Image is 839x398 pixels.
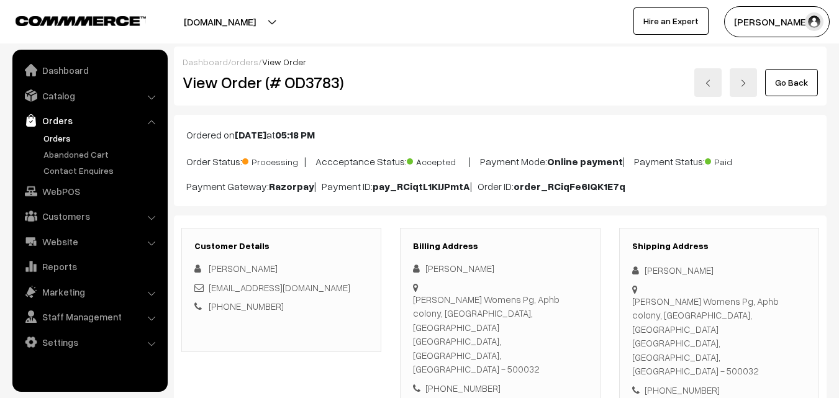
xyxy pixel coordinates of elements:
a: [EMAIL_ADDRESS][DOMAIN_NAME] [209,282,350,293]
h3: Billing Address [413,241,587,251]
b: pay_RCiqtL1KIJPmtA [373,180,470,192]
a: Marketing [16,281,163,303]
b: [DATE] [235,129,266,141]
p: Ordered on at [186,127,814,142]
p: Order Status: | Accceptance Status: | Payment Mode: | Payment Status: [186,152,814,169]
h2: View Order (# OD3783) [183,73,382,92]
span: Paid [705,152,767,168]
a: orders [231,57,258,67]
div: [PERSON_NAME] [632,263,806,278]
a: Orders [40,132,163,145]
a: WebPOS [16,180,163,202]
a: Customers [16,205,163,227]
div: [PHONE_NUMBER] [413,381,587,396]
div: [PERSON_NAME] Womens Pg, Aphb colony, [GEOGRAPHIC_DATA], [GEOGRAPHIC_DATA] [GEOGRAPHIC_DATA], [GE... [632,294,806,378]
button: [PERSON_NAME] [724,6,830,37]
h3: Customer Details [194,241,368,251]
a: Staff Management [16,305,163,328]
b: 05:18 PM [275,129,315,141]
b: Razorpay [269,180,314,192]
span: [PERSON_NAME] [209,263,278,274]
button: [DOMAIN_NAME] [140,6,299,37]
a: Website [16,230,163,253]
span: View Order [262,57,306,67]
a: Hire an Expert [633,7,709,35]
b: Online payment [547,155,623,168]
span: Accepted [407,152,469,168]
div: [PHONE_NUMBER] [632,383,806,397]
div: [PERSON_NAME] [413,261,587,276]
a: Contact Enquires [40,164,163,177]
a: Settings [16,331,163,353]
img: user [805,12,823,31]
div: / / [183,55,818,68]
a: Reports [16,255,163,278]
img: left-arrow.png [704,79,712,87]
span: Processing [242,152,304,168]
h3: Shipping Address [632,241,806,251]
img: right-arrow.png [740,79,747,87]
b: order_RCiqFe6IQK1E7q [514,180,625,192]
a: Abandoned Cart [40,148,163,161]
a: Go Back [765,69,818,96]
a: COMMMERCE [16,12,124,27]
div: [PERSON_NAME] Womens Pg, Aphb colony, [GEOGRAPHIC_DATA], [GEOGRAPHIC_DATA] [GEOGRAPHIC_DATA], [GE... [413,292,587,376]
p: Payment Gateway: | Payment ID: | Order ID: [186,179,814,194]
a: Dashboard [16,59,163,81]
img: COMMMERCE [16,16,146,25]
a: [PHONE_NUMBER] [209,301,284,312]
a: Dashboard [183,57,228,67]
a: Orders [16,109,163,132]
a: Catalog [16,84,163,107]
